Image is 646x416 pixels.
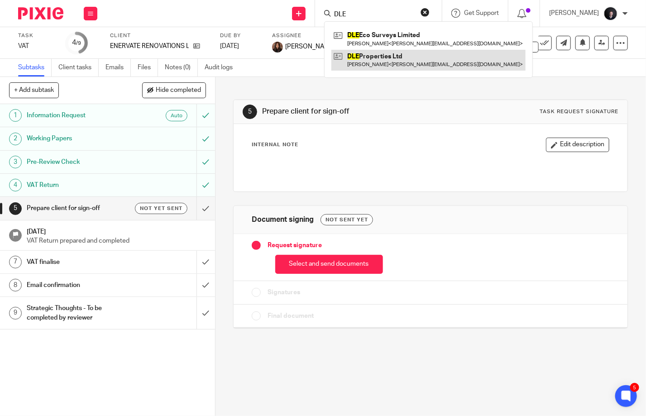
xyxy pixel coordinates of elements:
[27,132,134,145] h1: Working Papers
[464,10,499,16] span: Get Support
[272,42,283,53] img: Headshot.jpg
[58,59,99,77] a: Client tasks
[272,32,335,39] label: Assignee
[546,138,609,152] button: Edit description
[138,59,158,77] a: Files
[18,32,54,39] label: Task
[243,105,257,119] div: 5
[142,82,206,98] button: Hide completed
[105,59,131,77] a: Emails
[27,236,206,245] p: VAT Return prepared and completed
[268,311,314,320] span: Final document
[252,141,298,148] p: Internal Note
[27,109,134,122] h1: Information Request
[27,255,134,269] h1: VAT finalise
[18,42,54,51] div: VAT
[549,9,599,18] p: [PERSON_NAME]
[220,43,239,49] span: [DATE]
[156,87,201,94] span: Hide completed
[140,205,182,212] span: Not yet sent
[9,202,22,215] div: 5
[76,41,81,46] small: /9
[18,59,52,77] a: Subtasks
[166,110,187,121] div: Auto
[27,178,134,192] h1: VAT Return
[275,255,383,274] button: Select and send documents
[285,42,335,51] span: [PERSON_NAME]
[110,42,189,51] p: ENERVATE RENOVATIONS LTD
[220,32,261,39] label: Due by
[262,107,450,116] h1: Prepare client for sign-off
[421,8,430,17] button: Clear
[9,109,22,122] div: 1
[252,215,314,225] h1: Document signing
[27,301,134,325] h1: Strategic Thoughts - To be completed by reviewer
[9,279,22,292] div: 8
[27,225,206,236] h1: [DATE]
[321,214,373,225] div: Not sent yet
[268,288,300,297] span: Signatures
[9,82,59,98] button: + Add subtask
[333,11,415,19] input: Search
[18,7,63,19] img: Pixie
[9,179,22,191] div: 4
[27,155,134,169] h1: Pre-Review Check
[268,241,322,250] span: Request signature
[205,59,239,77] a: Audit logs
[72,38,81,48] div: 4
[27,201,134,215] h1: Prepare client for sign-off
[9,307,22,320] div: 9
[9,156,22,168] div: 3
[27,278,134,292] h1: Email confirmation
[9,256,22,268] div: 7
[110,32,209,39] label: Client
[165,59,198,77] a: Notes (0)
[9,133,22,145] div: 2
[540,108,618,115] div: Task request signature
[603,6,618,21] img: 455A2509.jpg
[630,383,639,392] div: 5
